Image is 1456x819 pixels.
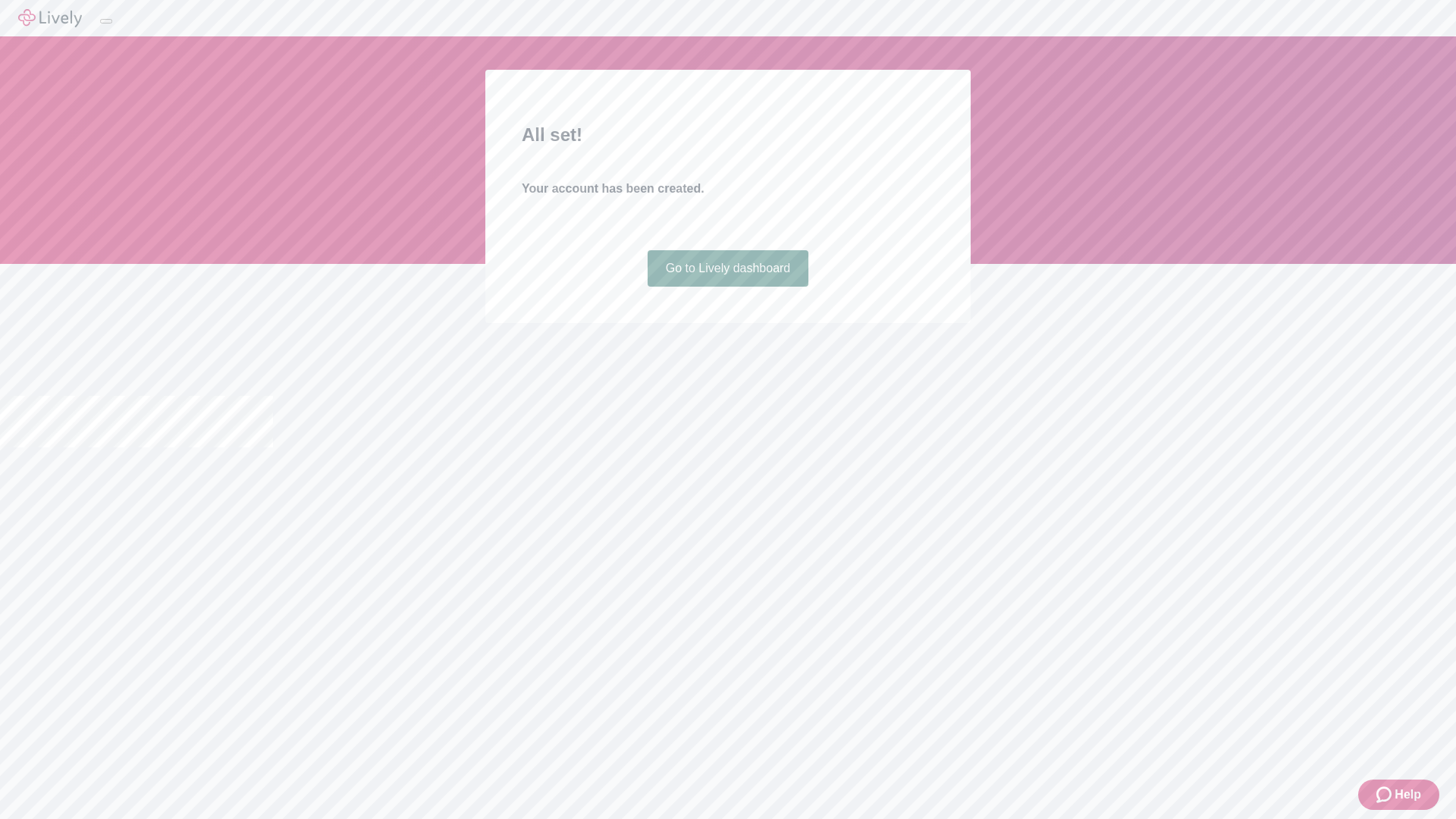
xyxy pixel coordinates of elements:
[522,180,934,198] h4: Your account has been created.
[1376,786,1395,804] svg: Zendesk support icon
[18,9,82,27] img: Lively
[1358,780,1439,810] button: Zendesk support iconHelp
[1395,786,1421,804] span: Help
[100,19,112,24] button: Log out
[522,121,934,149] h2: All set!
[648,250,809,287] a: Go to Lively dashboard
